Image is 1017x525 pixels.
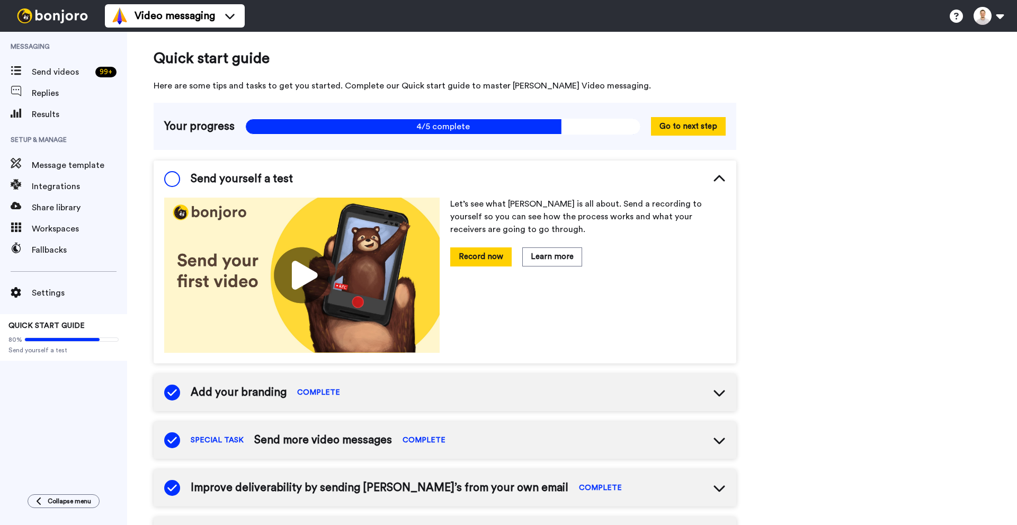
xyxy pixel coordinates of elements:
img: 178eb3909c0dc23ce44563bdb6dc2c11.jpg [164,198,440,353]
span: 80% [8,335,22,344]
span: Fallbacks [32,244,127,256]
span: Collapse menu [48,497,91,505]
span: COMPLETE [297,387,340,398]
span: Your progress [164,119,235,135]
span: Improve deliverability by sending [PERSON_NAME]’s from your own email [191,480,568,496]
div: 99 + [95,67,117,77]
p: Let’s see what [PERSON_NAME] is all about. Send a recording to yourself so you can see how the pr... [450,198,726,236]
span: Workspaces [32,223,127,235]
img: bj-logo-header-white.svg [13,8,92,23]
button: Go to next step [651,117,726,136]
span: Message template [32,159,127,172]
span: Share library [32,201,127,214]
span: Integrations [32,180,127,193]
span: QUICK START GUIDE [8,322,85,330]
span: COMPLETE [403,435,445,446]
span: Quick start guide [154,48,736,69]
button: Record now [450,247,512,266]
button: Collapse menu [28,494,100,508]
span: Add your branding [191,385,287,401]
span: Replies [32,87,127,100]
span: Send videos [32,66,91,78]
span: Send yourself a test [8,346,119,354]
span: 4/5 complete [245,119,640,135]
span: SPECIAL TASK [191,435,244,446]
span: Results [32,108,127,121]
span: COMPLETE [579,483,622,493]
span: Send more video messages [254,432,392,448]
span: Send yourself a test [191,171,293,187]
span: Here are some tips and tasks to get you started. Complete our Quick start guide to master [PERSON... [154,79,736,92]
span: Settings [32,287,127,299]
button: Learn more [522,247,582,266]
img: vm-color.svg [111,7,128,24]
span: Video messaging [135,8,215,23]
